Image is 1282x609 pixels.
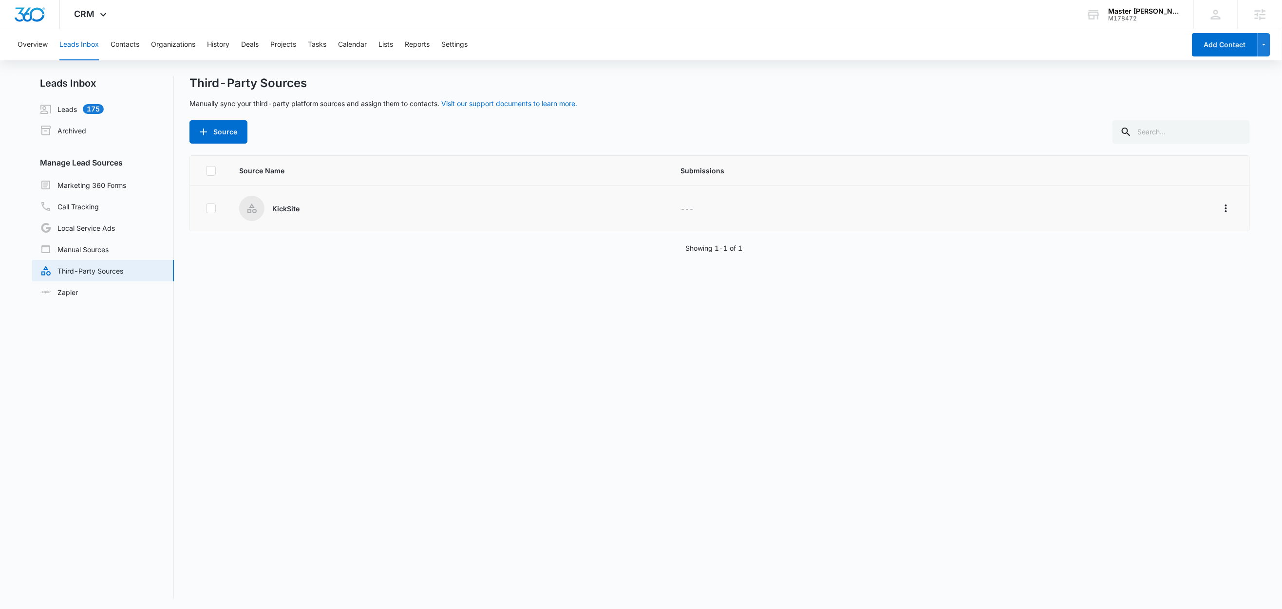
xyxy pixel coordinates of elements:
[308,29,326,60] button: Tasks
[40,125,86,136] a: Archived
[189,120,247,144] button: Source
[40,103,104,115] a: Leads175
[441,29,468,60] button: Settings
[40,265,123,277] a: Third-Party Sources
[1112,120,1250,144] input: Search...
[189,98,577,109] p: Manually sync your third-party platform sources and assign them to contacts.
[18,29,48,60] button: Overview
[32,76,174,91] h2: Leads Inbox
[378,29,393,60] button: Lists
[239,166,658,176] span: Source Name
[40,201,99,212] a: Call Tracking
[270,29,296,60] button: Projects
[241,29,259,60] button: Deals
[111,29,139,60] button: Contacts
[75,9,95,19] span: CRM
[272,203,300,214] p: KickSite
[681,204,694,213] span: ---
[441,99,577,108] a: Visit our support documents to learn more.
[40,287,78,297] a: Zapier
[189,76,307,91] h1: Third-Party Sources
[338,29,367,60] button: Calendar
[151,29,195,60] button: Organizations
[40,179,126,191] a: Marketing 360 Forms
[1218,201,1234,216] button: Overflow Menu
[1192,33,1258,56] button: Add Contact
[40,222,115,234] a: Local Service Ads
[207,29,229,60] button: History
[40,243,109,255] a: Manual Sources
[685,243,742,253] p: Showing 1-1 of 1
[405,29,430,60] button: Reports
[681,166,1012,176] span: Submissions
[59,29,99,60] button: Leads Inbox
[1108,7,1179,15] div: account name
[32,157,174,168] h3: Manage Lead Sources
[1108,15,1179,22] div: account id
